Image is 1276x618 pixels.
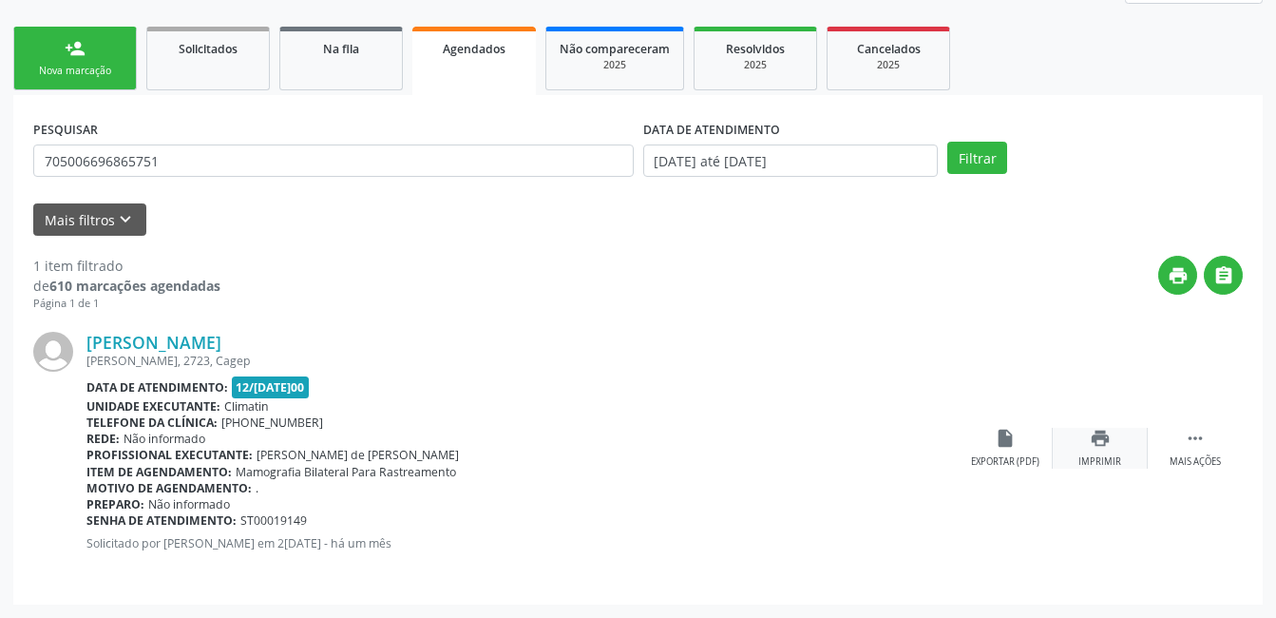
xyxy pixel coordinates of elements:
i: insert_drive_file [995,428,1016,449]
span: [PHONE_NUMBER] [221,415,323,431]
b: Item de agendamento: [86,464,232,480]
img: img [33,332,73,372]
span: Não informado [124,431,205,447]
b: Unidade executante: [86,398,220,415]
span: ST00019149 [240,512,307,529]
input: Nome, CNS [33,145,634,177]
label: PESQUISAR [33,115,98,145]
button: Filtrar [947,142,1007,174]
div: Imprimir [1078,455,1121,469]
div: Mais ações [1170,455,1221,469]
button:  [1204,256,1243,295]
div: Exportar (PDF) [971,455,1039,469]
b: Telefone da clínica: [86,415,218,431]
p: Solicitado por [PERSON_NAME] em 2[DATE] - há um mês [86,535,958,551]
b: Preparo: [86,496,144,512]
span: Mamografia Bilateral Para Rastreamento [236,464,456,480]
span: Não informado [148,496,230,512]
i: print [1168,265,1189,286]
div: 2025 [560,58,670,72]
b: Rede: [86,431,120,447]
b: Motivo de agendamento: [86,480,252,496]
strong: 610 marcações agendadas [49,277,220,295]
a: [PERSON_NAME] [86,332,221,353]
span: Na fila [323,41,359,57]
label: DATA DE ATENDIMENTO [643,115,780,145]
span: Climatin [224,398,269,415]
b: Data de atendimento: [86,379,228,396]
span: Solicitados [179,41,238,57]
div: Nova marcação [28,64,123,78]
div: person_add [65,38,86,59]
b: Senha de atendimento: [86,512,237,529]
b: Profissional executante: [86,447,253,463]
div: 2025 [841,58,936,72]
i: keyboard_arrow_down [115,209,136,230]
span: [PERSON_NAME] de [PERSON_NAME] [257,447,459,463]
i:  [1185,428,1206,449]
input: Selecione um intervalo [643,145,939,177]
span: Não compareceram [560,41,670,57]
div: 2025 [708,58,803,72]
button: Mais filtroskeyboard_arrow_down [33,203,146,237]
span: Resolvidos [726,41,785,57]
div: [PERSON_NAME], 2723, Cagep [86,353,958,369]
span: Agendados [443,41,505,57]
button: print [1158,256,1197,295]
div: 1 item filtrado [33,256,220,276]
div: de [33,276,220,296]
span: Cancelados [857,41,921,57]
div: Página 1 de 1 [33,296,220,312]
i:  [1213,265,1234,286]
i: print [1090,428,1111,449]
span: 12/[DATE]00 [232,377,310,398]
span: . [256,480,258,496]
